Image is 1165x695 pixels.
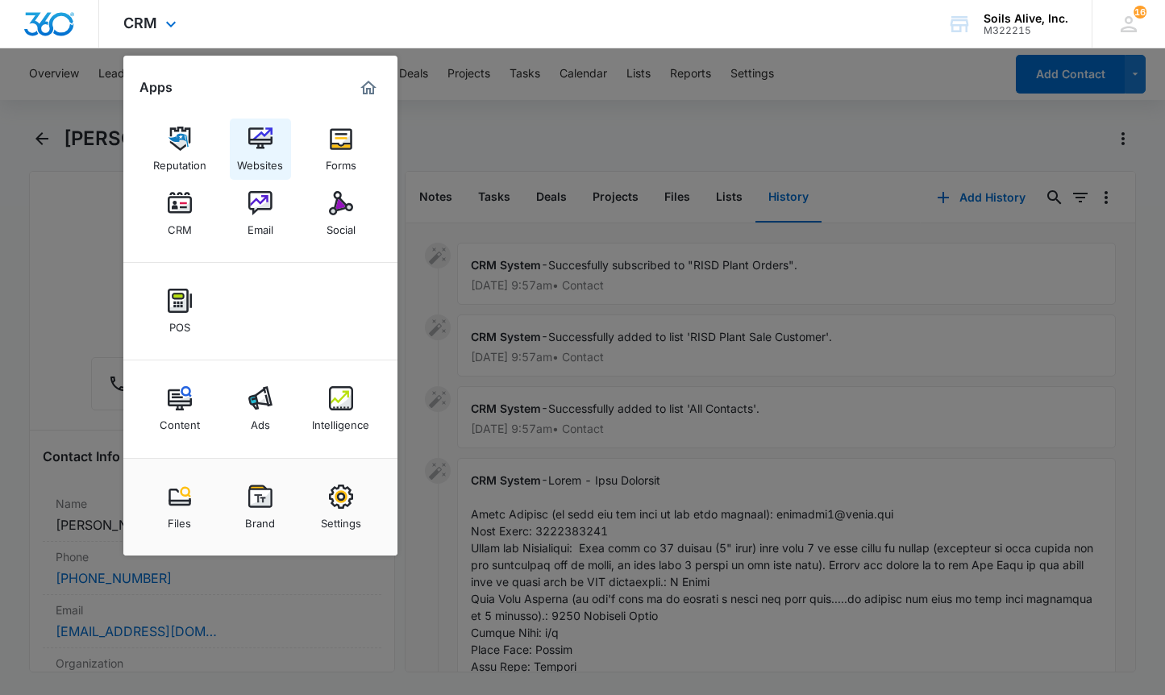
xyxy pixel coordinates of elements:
h2: Apps [139,80,173,95]
a: Content [149,378,210,439]
div: Brand [245,509,275,530]
div: Files [168,509,191,530]
a: Settings [310,477,372,538]
div: CRM [168,215,192,236]
div: notifications count [1134,6,1146,19]
div: Intelligence [312,410,369,431]
a: Forms [310,119,372,180]
a: Social [310,183,372,244]
a: POS [149,281,210,342]
div: account name [984,12,1068,25]
a: Marketing 360® Dashboard [356,75,381,101]
div: Forms [326,151,356,172]
a: Intelligence [310,378,372,439]
a: Websites [230,119,291,180]
div: Websites [237,151,283,172]
span: 16 [1134,6,1146,19]
div: Social [327,215,356,236]
div: Reputation [153,151,206,172]
div: POS [169,313,190,334]
a: Email [230,183,291,244]
div: Email [248,215,273,236]
div: Content [160,410,200,431]
a: Ads [230,378,291,439]
a: Reputation [149,119,210,180]
a: Brand [230,477,291,538]
a: CRM [149,183,210,244]
div: Ads [251,410,270,431]
a: Files [149,477,210,538]
div: Settings [321,509,361,530]
span: CRM [123,15,157,31]
div: account id [984,25,1068,36]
